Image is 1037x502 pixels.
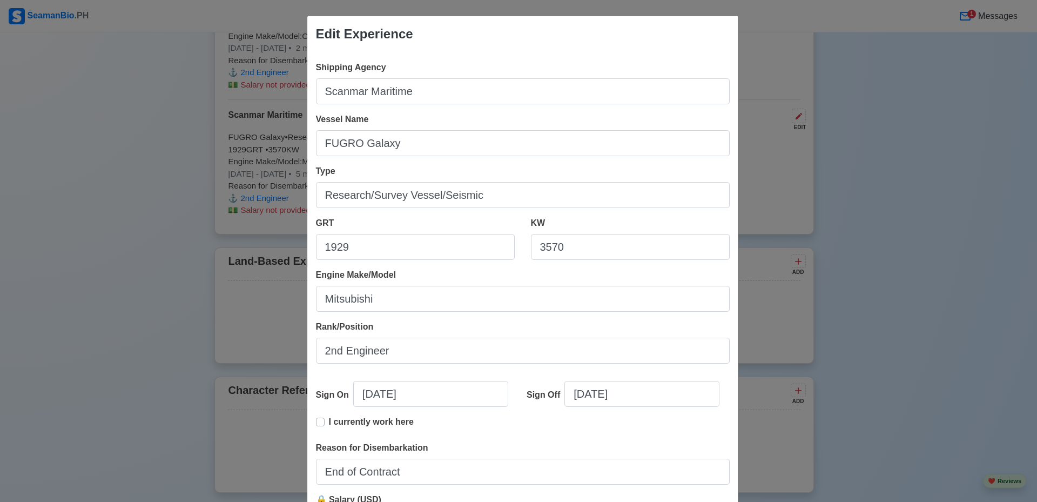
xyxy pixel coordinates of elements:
[316,166,335,176] span: Type
[329,416,414,429] p: I currently work here
[316,78,730,104] input: Ex: Global Gateway
[316,24,413,44] div: Edit Experience
[316,234,515,260] input: 33922
[316,218,334,227] span: GRT
[316,338,730,364] input: Ex: Third Officer or 3/OFF
[316,115,369,124] span: Vessel Name
[531,218,546,227] span: KW
[316,286,730,312] input: Ex. Man B&W MC
[527,389,564,401] div: Sign Off
[316,443,428,452] span: Reason for Disembarkation
[316,270,396,279] span: Engine Make/Model
[531,234,730,260] input: 8000
[316,130,730,156] input: Ex: Dolce Vita
[316,459,730,485] input: Your reason for disembarkation...
[316,63,386,72] span: Shipping Agency
[316,182,730,208] input: Bulk, Container, etc.
[316,389,353,401] div: Sign On
[316,322,374,331] span: Rank/Position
